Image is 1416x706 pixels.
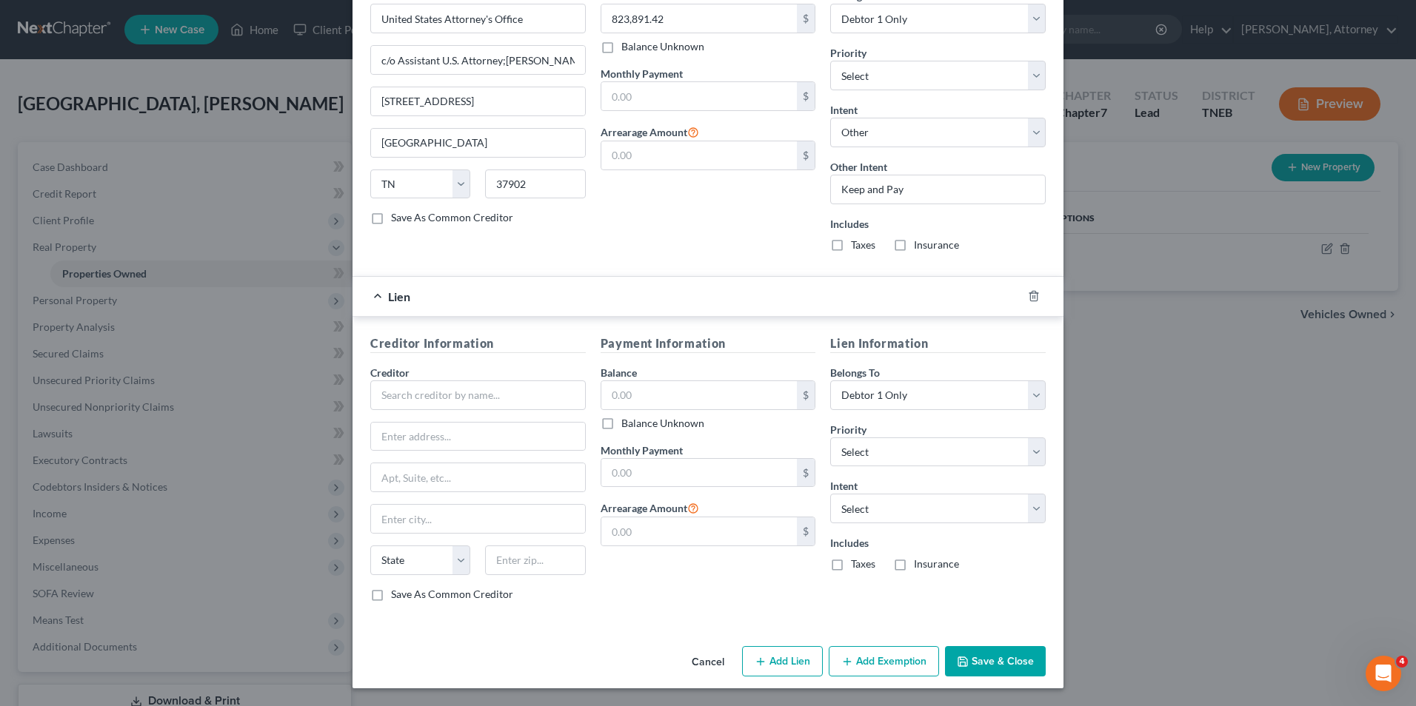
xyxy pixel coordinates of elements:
span: Creditor [370,366,410,379]
label: Taxes [851,557,875,571]
input: Enter address... [371,423,585,451]
input: Enter zip... [485,545,585,575]
label: Save As Common Creditor [391,210,513,225]
label: Arrearage Amount [601,499,699,517]
input: 0.00 [601,459,798,487]
label: Intent [830,102,858,118]
input: 0.00 [601,141,798,169]
input: Enter city... [371,505,585,533]
input: Specify... [830,175,1046,204]
div: $ [797,4,815,33]
label: Includes [830,216,1046,232]
label: Taxes [851,238,875,252]
div: $ [797,517,815,545]
input: Apt, Suite, etc... [371,463,585,491]
div: $ [797,381,815,409]
span: Lien [388,289,410,303]
label: Monthly Payment [601,443,683,458]
input: 0.00 [601,4,798,33]
input: Enter city... [371,129,585,157]
button: Add Exemption [829,646,939,677]
span: Priority [830,423,866,436]
iframe: Intercom live chat [1366,656,1401,691]
label: Arrearage Amount [601,123,699,141]
span: 4 [1396,656,1408,668]
label: Includes [830,535,1046,551]
input: Enter address... [371,46,585,74]
input: Apt, Suite, etc... [371,87,585,115]
h5: Payment Information [601,334,816,353]
input: 0.00 [601,82,798,110]
label: Insurance [914,557,959,571]
span: Belongs To [830,366,880,379]
label: Other Intent [830,159,887,175]
button: Add Lien [742,646,823,677]
span: Priority [830,47,866,59]
label: Monthly Payment [601,66,683,81]
div: $ [797,141,815,169]
input: Search creditor by name... [370,380,586,410]
label: Intent [830,478,858,494]
input: 0.00 [601,517,798,545]
input: 0.00 [601,381,798,409]
h5: Lien Information [830,334,1046,353]
input: Enter zip... [485,169,585,199]
h5: Creditor Information [370,334,586,353]
label: Balance Unknown [621,416,704,431]
input: Search creditor by name... [370,4,586,33]
label: Insurance [914,238,959,252]
label: Balance Unknown [621,39,704,54]
button: Save & Close [945,646,1046,677]
div: $ [797,459,815,487]
label: Balance [601,365,637,380]
div: $ [797,82,815,110]
button: Cancel [680,648,736,677]
label: Save As Common Creditor [391,587,513,602]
